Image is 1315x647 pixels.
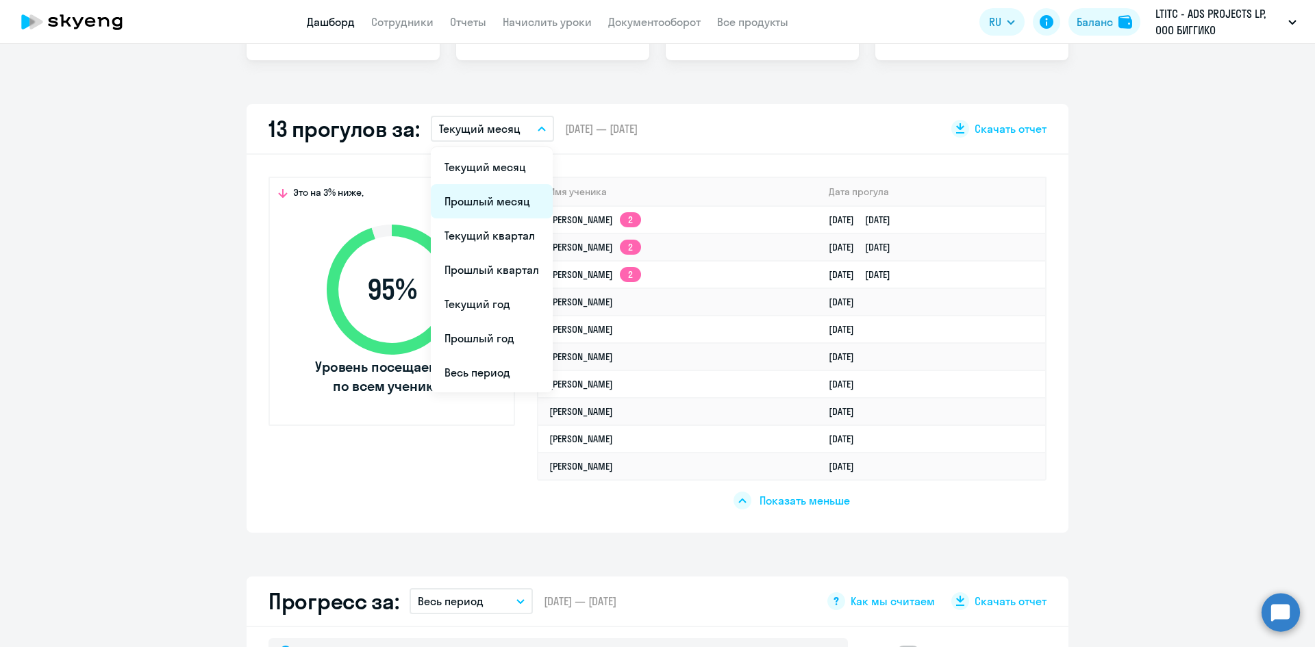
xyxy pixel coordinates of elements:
a: Дашборд [307,15,355,29]
a: Все продукты [717,15,788,29]
app-skyeng-badge: 2 [620,267,641,282]
span: [DATE] — [DATE] [565,121,638,136]
a: Отчеты [450,15,486,29]
a: [PERSON_NAME]2 [549,268,641,281]
app-skyeng-badge: 2 [620,240,641,255]
a: [DATE] [829,405,865,418]
a: [PERSON_NAME]2 [549,214,641,226]
a: Сотрудники [371,15,434,29]
button: RU [979,8,1025,36]
p: Весь период [418,593,484,609]
h2: Прогресс за: [268,587,399,615]
span: Скачать отчет [975,594,1047,609]
a: [DATE] [829,378,865,390]
p: Текущий месяц [439,120,521,137]
a: Документооборот [608,15,701,29]
span: RU [989,14,1001,30]
a: [PERSON_NAME] [549,378,613,390]
a: [PERSON_NAME]2 [549,241,641,253]
a: [DATE][DATE] [829,268,901,281]
button: LTITC - ADS PROJECTS LP, ООО БИГГИКО [1149,5,1303,38]
a: [PERSON_NAME] [549,433,613,445]
a: [DATE][DATE] [829,214,901,226]
a: [DATE] [829,433,865,445]
button: Балансbalance [1068,8,1140,36]
button: Текущий месяц [431,116,554,142]
a: [DATE] [829,296,865,308]
div: Баланс [1077,14,1113,30]
a: [DATE][DATE] [829,241,901,253]
ul: RU [431,147,553,392]
span: Как мы считаем [851,594,935,609]
th: Дата прогула [818,178,1045,206]
a: [PERSON_NAME] [549,323,613,335]
span: Это на 3% ниже, [293,186,364,203]
span: Уровень посещаемости по всем ученикам [313,357,471,396]
a: [PERSON_NAME] [549,405,613,418]
a: [DATE] [829,460,865,472]
button: Весь период [410,588,533,614]
img: balance [1118,15,1132,29]
a: [DATE] [829,351,865,363]
a: [DATE] [829,323,865,335]
span: 95 % [313,273,471,306]
a: [PERSON_NAME] [549,351,613,363]
span: Скачать отчет [975,121,1047,136]
a: [PERSON_NAME] [549,460,613,472]
app-skyeng-badge: 2 [620,212,641,227]
h2: 13 прогулов за: [268,115,420,142]
span: Показать меньше [760,493,850,508]
a: [PERSON_NAME] [549,296,613,308]
p: LTITC - ADS PROJECTS LP, ООО БИГГИКО [1155,5,1283,38]
span: [DATE] — [DATE] [544,594,616,609]
a: Начислить уроки [503,15,592,29]
th: Имя ученика [538,178,818,206]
